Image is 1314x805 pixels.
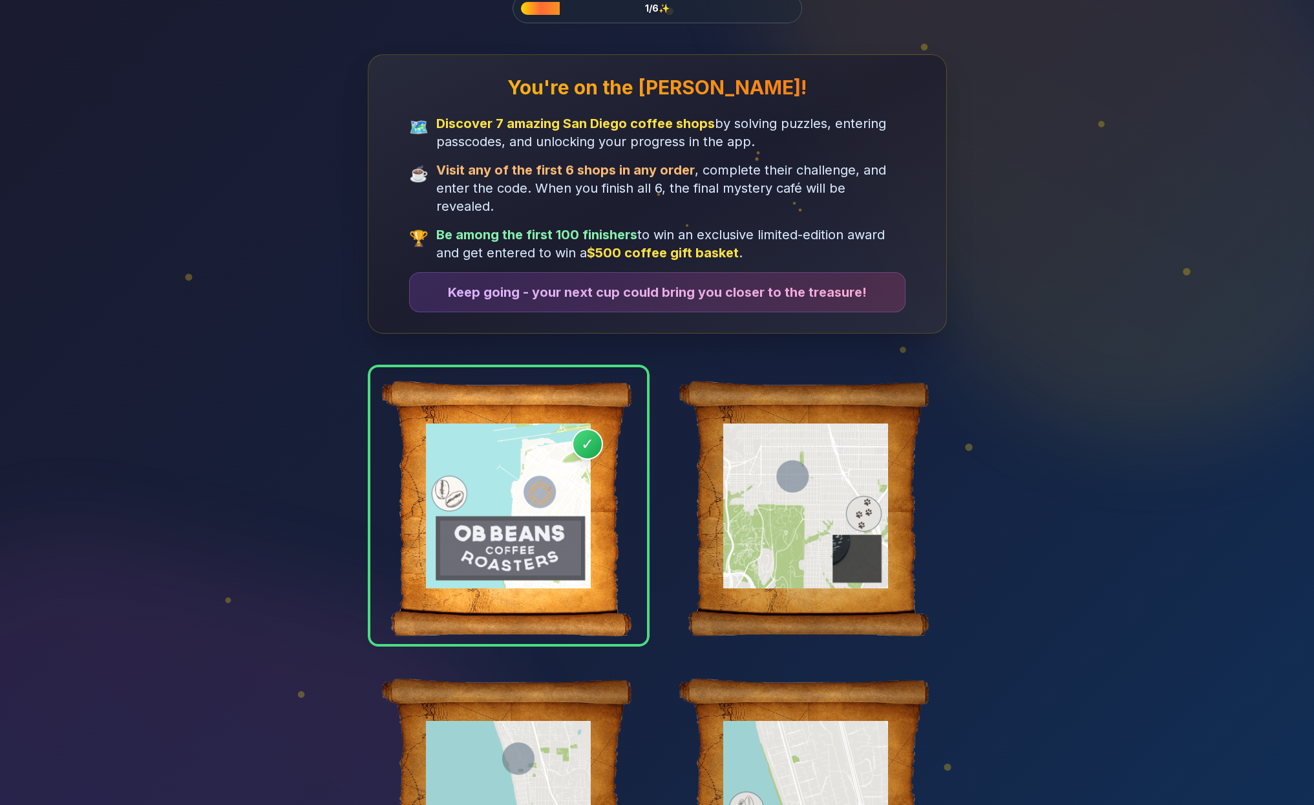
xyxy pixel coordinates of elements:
[389,76,926,99] h3: You're on the [PERSON_NAME]!
[420,283,895,301] p: Keep going - your next cup could bring you closer to the treasure!
[436,161,906,215] span: , complete their challenge, and enter the code. When you finish all 6, the final mystery café wil...
[409,164,429,184] span: ☕
[436,226,906,262] span: to win an exclusive limited-edition award and get entered to win a .
[436,162,695,178] strong: Visit any of the first 6 shops in any order
[436,114,906,151] span: by solving puzzles, entering passcodes, and unlocking your progress in the app.
[645,2,670,15] span: 1 / 6 ✨
[409,228,429,249] span: 🏆
[436,227,637,242] strong: Be among the first 100 finishers
[581,434,594,455] div: ✓
[409,117,429,138] span: 🗺️
[436,116,715,131] strong: Discover 7 amazing San Diego coffee shops
[587,245,739,261] strong: $500 coffee gift basket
